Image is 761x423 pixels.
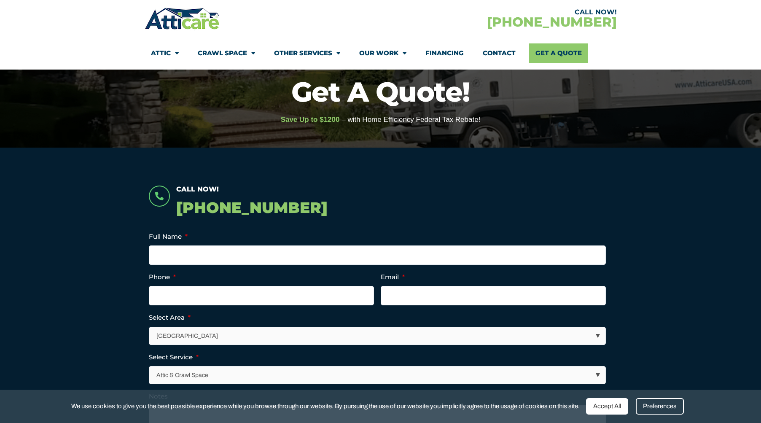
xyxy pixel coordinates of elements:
[149,273,176,281] label: Phone
[149,313,191,322] label: Select Area
[425,43,464,63] a: Financing
[176,185,219,193] span: Call Now!
[586,398,628,415] div: Accept All
[149,353,199,361] label: Select Service
[342,116,480,124] span: – with Home Efficiency Federal Tax Rebate!
[274,43,340,63] a: Other Services
[151,43,179,63] a: Attic
[4,78,757,105] h1: Get A Quote!
[151,43,610,63] nav: Menu
[359,43,406,63] a: Our Work
[381,273,405,281] label: Email
[529,43,588,63] a: Get A Quote
[483,43,516,63] a: Contact
[381,9,617,16] div: CALL NOW!
[71,401,580,412] span: We use cookies to give you the best possible experience while you browse through our website. By ...
[149,232,188,241] label: Full Name
[198,43,255,63] a: Crawl Space
[281,116,340,124] span: Save Up to $1200
[636,398,684,415] div: Preferences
